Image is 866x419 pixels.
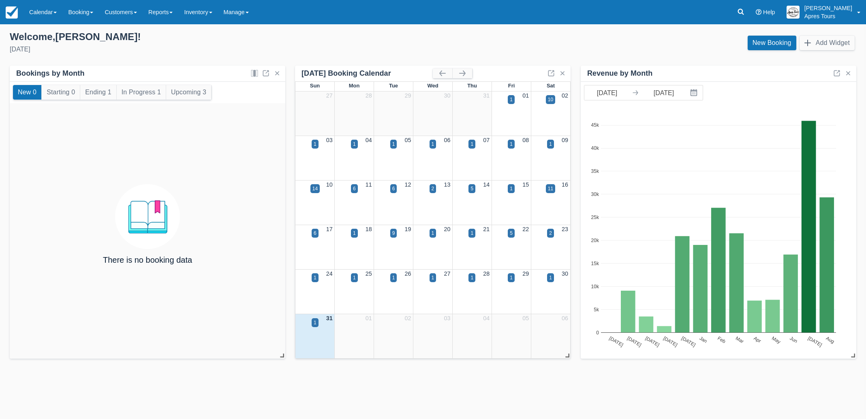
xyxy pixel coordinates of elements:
a: 24 [326,270,333,277]
a: 14 [483,181,490,188]
a: 16 [562,181,568,188]
a: 02 [562,92,568,99]
a: New Booking [748,36,796,50]
a: 30 [444,92,450,99]
a: 31 [483,92,490,99]
a: 13 [444,181,450,188]
div: 14 [312,185,318,192]
a: 29 [405,92,411,99]
a: 23 [562,226,568,232]
span: Help [763,9,775,15]
div: 5 [510,230,513,237]
a: 04 [366,137,372,143]
div: [DATE] Booking Calendar [301,69,433,78]
span: Wed [427,83,438,89]
a: 28 [366,92,372,99]
a: 05 [522,315,529,321]
div: 6 [392,185,395,192]
a: 08 [522,137,529,143]
a: 11 [366,181,372,188]
div: 1 [432,230,434,237]
a: 29 [522,270,529,277]
div: 9 [392,230,395,237]
button: Interact with the calendar and add the check-in date for your trip. [686,85,703,100]
p: Apres Tours [804,12,852,20]
a: 03 [444,315,450,321]
span: Sun [310,83,320,89]
div: 1 [510,96,513,103]
div: 1 [470,274,473,281]
div: Welcome , [PERSON_NAME] ! [10,31,427,43]
a: 06 [444,137,450,143]
button: In Progress 1 [117,85,166,100]
div: 6 [314,230,316,237]
a: 15 [522,181,529,188]
div: 11 [548,185,553,192]
div: 1 [470,230,473,237]
a: 03 [326,137,333,143]
div: 5 [470,185,473,192]
a: 27 [444,270,450,277]
div: Bookings by Month [16,69,85,78]
div: 10 [548,96,553,103]
div: Revenue by Month [587,69,652,78]
div: 1 [392,274,395,281]
a: 20 [444,226,450,232]
img: booking.png [115,184,180,249]
img: checkfront-main-nav-mini-logo.png [6,6,18,19]
button: Starting 0 [42,85,80,100]
i: Help [756,9,761,15]
span: Mon [349,83,360,89]
button: New 0 [13,85,41,100]
a: 31 [326,315,333,321]
a: 07 [483,137,490,143]
div: 1 [353,140,356,148]
a: 22 [522,226,529,232]
div: 1 [353,230,356,237]
button: Upcoming 3 [166,85,211,100]
h4: There is no booking data [103,255,192,264]
div: 1 [549,274,552,281]
a: 01 [522,92,529,99]
div: 1 [549,140,552,148]
a: 12 [405,181,411,188]
p: [PERSON_NAME] [804,4,852,12]
div: 1 [314,140,316,148]
a: 26 [405,270,411,277]
a: 02 [405,315,411,321]
a: 18 [366,226,372,232]
a: 27 [326,92,333,99]
div: 1 [314,319,316,326]
a: 30 [562,270,568,277]
button: Ending 1 [80,85,116,100]
div: 2 [549,230,552,237]
div: 1 [510,140,513,148]
a: 21 [483,226,490,232]
a: 04 [483,315,490,321]
div: [DATE] [10,45,427,54]
a: 10 [326,181,333,188]
div: 6 [353,185,356,192]
a: 28 [483,270,490,277]
span: Tue [389,83,398,89]
div: 1 [432,140,434,148]
div: 1 [314,274,316,281]
div: 1 [432,274,434,281]
a: 05 [405,137,411,143]
div: 1 [353,274,356,281]
div: 2 [432,185,434,192]
div: 1 [510,274,513,281]
span: Thu [467,83,477,89]
div: 1 [470,140,473,148]
a: 25 [366,270,372,277]
span: Fri [508,83,515,89]
a: 01 [366,315,372,321]
div: 1 [392,140,395,148]
span: Sat [547,83,555,89]
a: 19 [405,226,411,232]
img: A1 [787,6,800,19]
div: 1 [510,185,513,192]
a: 06 [562,315,568,321]
a: 09 [562,137,568,143]
input: Start Date [584,85,630,100]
